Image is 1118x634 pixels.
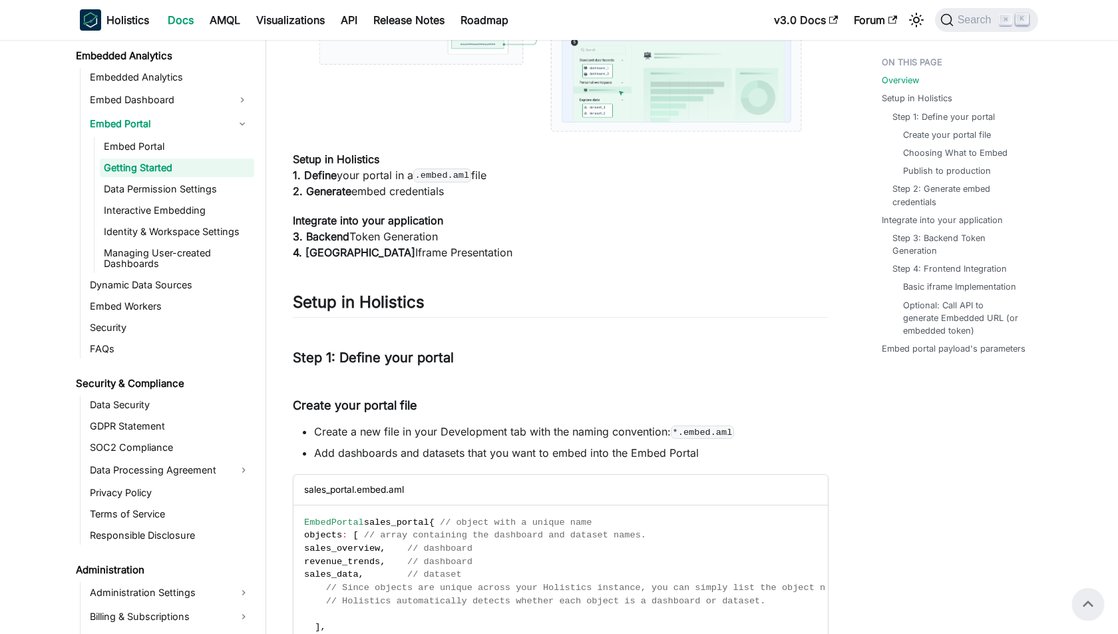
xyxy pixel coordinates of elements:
[326,583,847,593] span: // Since objects are unique across your Holistics instance, you can simply list the object names
[304,530,342,540] span: objects
[671,426,734,439] code: *.embed.aml
[293,475,828,505] div: sales_portal.embed.aml
[903,129,991,141] a: Create your portal file
[100,137,254,156] a: Embed Portal
[413,168,471,182] code: .embed.aml
[293,151,829,199] p: your portal in a file embed credentials
[892,232,1025,257] a: Step 3: Backend Token Generation
[86,318,254,337] a: Security
[892,262,1007,275] a: Step 4: Frontend Integration
[86,460,254,481] a: Data Processing Agreement
[1072,588,1104,620] button: Scroll back to top
[882,342,1025,355] a: Embed portal payload's parameters
[903,299,1020,338] a: Optional: Call API to generate Embedded URL (or embedded token)
[72,374,254,393] a: Security & Compliance
[882,92,952,105] a: Setup in Holistics
[72,47,254,65] a: Embedded Analytics
[293,212,829,260] p: Token Generation Iframe Presentation
[106,12,149,28] b: Holistics
[380,557,385,567] span: ,
[67,40,266,634] nav: Docs sidebar
[100,180,254,198] a: Data Permission Settings
[314,445,829,461] li: Add dashboards and datasets that you want to embed into the Embed Portal
[86,113,230,135] a: Embed Portal
[353,530,358,540] span: [
[86,438,254,457] a: SOC2 Compliance
[86,340,254,358] a: FAQs
[954,14,1000,26] span: Search
[882,214,1003,226] a: Integrate into your application
[80,9,149,31] a: HolisticsHolistics
[100,222,254,241] a: Identity & Workspace Settings
[359,569,364,579] span: ,
[407,543,472,553] span: // dashboard
[80,9,101,31] img: Holistics
[293,214,443,227] strong: Integrate into your application
[293,398,829,414] h4: Create your portal file
[1016,13,1029,25] kbd: K
[846,9,905,31] a: Forum
[407,557,472,567] span: // dashboard
[86,582,254,603] a: Administration Settings
[364,530,646,540] span: // array containing the dashboard and dataset names.
[86,68,254,87] a: Embedded Analytics
[100,244,254,273] a: Managing User-created Dashboards
[321,622,326,632] span: ,
[315,622,320,632] span: ]
[86,396,254,414] a: Data Security
[100,158,254,177] a: Getting Started
[766,9,846,31] a: v3.0 Docs
[407,569,462,579] span: // dataset
[304,557,380,567] span: revenue_trends
[935,8,1038,32] button: Search (Command+K)
[903,164,991,177] a: Publish to production
[333,9,365,31] a: API
[892,182,1025,208] a: Step 2: Generate embed credentials
[86,606,254,627] a: Billing & Subscriptions
[882,74,919,87] a: Overview
[230,113,254,135] button: Collapse sidebar category 'Embed Portal'
[202,9,248,31] a: AMQL
[903,147,1008,159] a: Choosing What to Embed
[380,543,385,553] span: ,
[248,9,333,31] a: Visualizations
[293,168,337,182] strong: 1. Define
[160,9,202,31] a: Docs
[892,111,995,123] a: Step 1: Define your portal
[342,530,347,540] span: :
[86,526,254,545] a: Responsible Disclosure
[293,153,379,166] strong: Setup in Holistics
[304,543,380,553] span: sales_overview
[999,14,1012,26] kbd: ⌘
[453,9,516,31] a: Roadmap
[429,517,435,527] span: {
[86,483,254,502] a: Privacy Policy
[230,89,254,111] button: Expand sidebar category 'Embed Dashboard'
[314,424,829,440] li: Create a new file in your Development tab with the naming convention:
[100,201,254,220] a: Interactive Embedding
[72,561,254,579] a: Administration
[304,569,359,579] span: sales_data
[326,596,766,606] span: // Holistics automatically detects whether each object is a dashboard or dataset.
[86,276,254,294] a: Dynamic Data Sources
[86,417,254,436] a: GDPR Statement
[86,505,254,523] a: Terms of Service
[293,246,415,259] strong: 4. [GEOGRAPHIC_DATA]
[293,350,829,366] h3: Step 1: Define your portal
[304,517,364,527] span: EmbedPortal
[86,297,254,316] a: Embed Workers
[293,230,349,243] strong: 3. Backend
[906,9,927,31] button: Switch between dark and light mode (currently light mode)
[293,292,829,318] h2: Setup in Holistics
[293,184,351,198] strong: 2. Generate
[903,280,1016,293] a: Basic iframe Implementation
[364,517,429,527] span: sales_portal
[86,89,230,111] a: Embed Dashboard
[365,9,453,31] a: Release Notes
[440,517,592,527] span: // object with a unique name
